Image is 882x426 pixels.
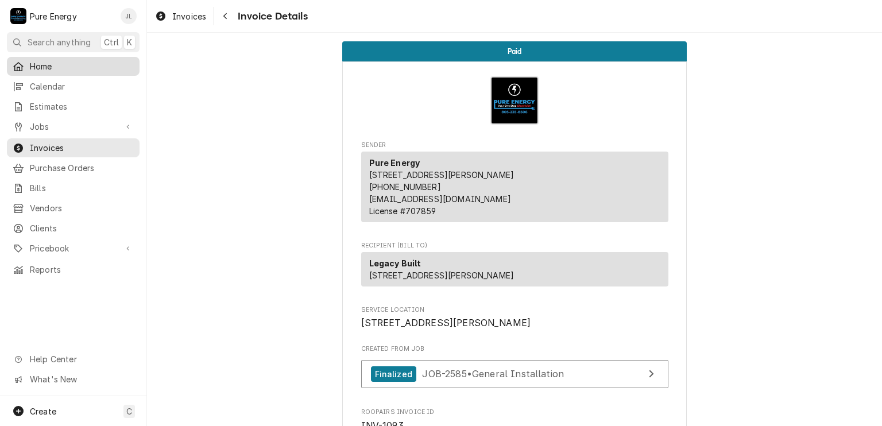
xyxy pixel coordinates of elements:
span: Invoices [30,142,134,154]
strong: Legacy Built [369,258,421,268]
img: Logo [490,76,539,125]
span: K [127,36,132,48]
span: Jobs [30,121,117,133]
span: Service Location [361,305,668,315]
span: Help Center [30,353,133,365]
span: Recipient (Bill To) [361,241,668,250]
a: Home [7,57,140,76]
span: Ctrl [104,36,119,48]
span: Home [30,60,134,72]
span: [STREET_ADDRESS][PERSON_NAME] [361,317,531,328]
div: Sender [361,152,668,227]
a: Go to Jobs [7,117,140,136]
a: Clients [7,219,140,238]
a: Calendar [7,77,140,96]
a: [PHONE_NUMBER] [369,182,441,192]
div: Recipient (Bill To) [361,252,668,286]
a: Go to Pricebook [7,239,140,258]
span: Clients [30,222,134,234]
a: Vendors [7,199,140,218]
span: Vendors [30,202,134,214]
span: Roopairs Invoice ID [361,408,668,417]
div: P [10,8,26,24]
span: Created From Job [361,344,668,354]
span: Invoices [172,10,206,22]
div: Finalized [371,366,416,382]
a: Invoices [7,138,140,157]
div: Invoice Recipient [361,241,668,292]
div: James Linnenkamp's Avatar [121,8,137,24]
div: Sender [361,152,668,222]
span: Pricebook [30,242,117,254]
span: What's New [30,373,133,385]
span: Create [30,406,56,416]
div: Status [342,41,687,61]
button: Search anythingCtrlK [7,32,140,52]
span: Invoice Details [234,9,307,24]
span: Service Location [361,316,668,330]
a: View Job [361,360,668,388]
span: License # 707859 [369,206,436,216]
span: [STREET_ADDRESS][PERSON_NAME] [369,170,514,180]
div: JL [121,8,137,24]
a: [EMAIL_ADDRESS][DOMAIN_NAME] [369,194,511,204]
span: Search anything [28,36,91,48]
span: C [126,405,132,417]
a: Go to Help Center [7,350,140,369]
span: Calendar [30,80,134,92]
div: Pure Energy's Avatar [10,8,26,24]
span: Reports [30,264,134,276]
button: Navigate back [216,7,234,25]
span: [STREET_ADDRESS][PERSON_NAME] [369,270,514,280]
span: JOB-2585 • General Installation [422,368,564,379]
span: Bills [30,182,134,194]
span: Sender [361,141,668,150]
span: Purchase Orders [30,162,134,174]
div: Pure Energy [30,10,77,22]
div: Service Location [361,305,668,330]
span: Paid [508,48,522,55]
div: Recipient (Bill To) [361,252,668,291]
div: Invoice Sender [361,141,668,227]
a: Reports [7,260,140,279]
a: Invoices [150,7,211,26]
span: Estimates [30,100,134,113]
a: Estimates [7,97,140,116]
a: Bills [7,179,140,197]
a: Go to What's New [7,370,140,389]
strong: Pure Energy [369,158,420,168]
div: Created From Job [361,344,668,394]
a: Purchase Orders [7,158,140,177]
